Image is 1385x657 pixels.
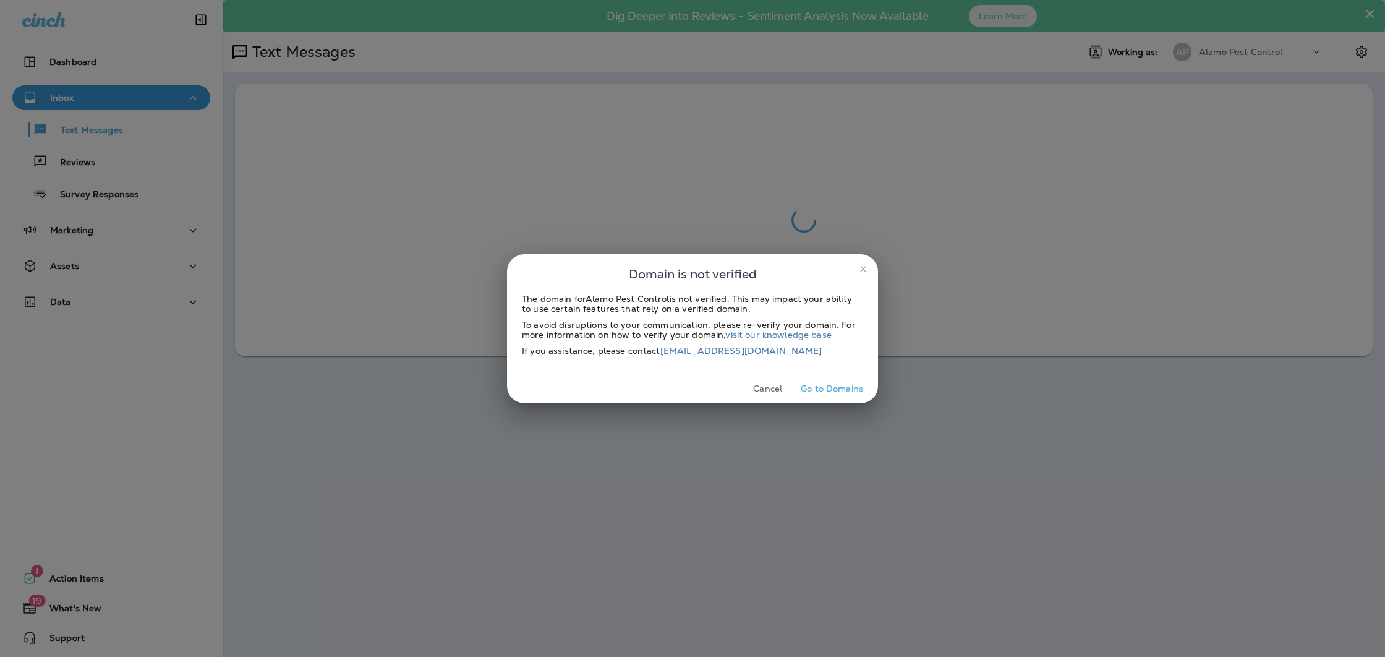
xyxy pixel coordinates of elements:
span: Domain is not verified [629,264,757,284]
div: To avoid disruptions to your communication, please re-verify your domain. For more information on... [522,320,863,340]
a: visit our knowledge base [725,329,831,340]
button: close [853,259,873,279]
a: [EMAIL_ADDRESS][DOMAIN_NAME] [660,345,822,356]
button: Cancel [744,379,791,398]
button: Go to Domains [796,379,868,398]
div: The domain for Alamo Pest Control is not verified. This may impact your ability to use certain fe... [522,294,863,314]
div: If you assistance, please contact [522,346,863,356]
